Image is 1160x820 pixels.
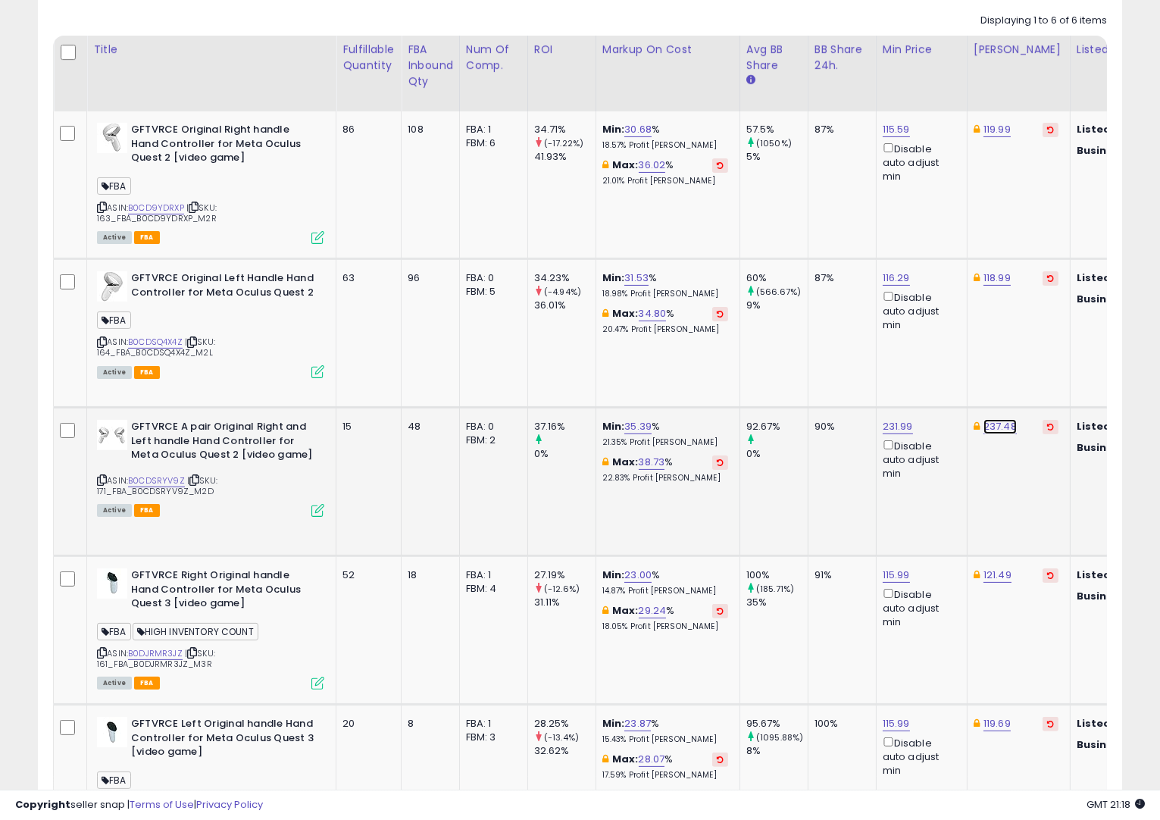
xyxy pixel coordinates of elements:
[639,158,666,173] a: 36.02
[534,42,589,58] div: ROI
[544,731,579,743] small: (-13.4%)
[983,122,1011,137] a: 119.99
[534,568,596,582] div: 27.19%
[466,717,516,731] div: FBA: 1
[342,717,389,731] div: 20
[883,419,913,434] a: 231.99
[815,123,865,136] div: 87%
[408,717,448,731] div: 8
[602,324,728,335] p: 20.47% Profit [PERSON_NAME]
[534,717,596,731] div: 28.25%
[746,717,808,731] div: 95.67%
[883,289,955,332] div: Disable auto adjust min
[639,455,665,470] a: 38.73
[97,123,127,153] img: 318zId7r+hL._SL40_.jpg
[602,140,728,151] p: 18.57% Profit [PERSON_NAME]
[97,271,127,302] img: 31-Vy0KSI9L._SL40_.jpg
[756,731,804,743] small: (1095.88%)
[134,504,160,517] span: FBA
[746,596,808,609] div: 35%
[534,150,596,164] div: 41.93%
[466,136,516,150] div: FBM: 6
[602,419,625,433] b: Min:
[97,623,131,640] span: FBA
[128,647,183,660] a: B0DJRMR3JZ
[746,299,808,312] div: 9%
[97,474,217,497] span: | SKU: 171_FBA_B0CDSRYV9Z_M2D
[602,420,728,448] div: %
[408,271,448,285] div: 96
[883,271,910,286] a: 116.29
[746,42,802,74] div: Avg BB Share
[134,366,160,379] span: FBA
[624,271,649,286] a: 31.53
[624,122,652,137] a: 30.68
[466,433,516,447] div: FBM: 2
[130,797,194,812] a: Terms of Use
[602,753,728,781] div: %
[534,123,596,136] div: 34.71%
[602,455,728,484] div: %
[883,140,955,183] div: Disable auto adjust min
[602,289,728,299] p: 18.98% Profit [PERSON_NAME]
[983,568,1011,583] a: 121.49
[883,42,961,58] div: Min Price
[544,286,581,298] small: (-4.94%)
[1077,271,1146,285] b: Listed Price:
[131,568,315,615] b: GFTVRCE Right Original handle Hand Controller for Meta Oculus Quest 3 [video game]
[756,583,794,595] small: (185.71%)
[133,623,258,640] span: HIGH INVENTORY COUNT
[342,42,395,74] div: Fulfillable Quantity
[97,647,215,670] span: | SKU: 161_FBA_B0DJRMR3JZ_M3R
[342,568,389,582] div: 52
[534,299,596,312] div: 36.01%
[602,307,728,335] div: %
[746,271,808,285] div: 60%
[602,176,728,186] p: 21.01% Profit [PERSON_NAME]
[97,420,127,450] img: 31t9C2rg2cL._SL40_.jpg
[534,744,596,758] div: 32.62%
[602,568,625,582] b: Min:
[408,420,448,433] div: 48
[596,36,739,111] th: The percentage added to the cost of goods (COGS) that forms the calculator for Min & Max prices.
[602,271,625,285] b: Min:
[602,586,728,596] p: 14.87% Profit [PERSON_NAME]
[746,568,808,582] div: 100%
[342,271,389,285] div: 63
[602,717,728,745] div: %
[131,717,315,763] b: GFTVRCE Left Original handle Hand Controller for Meta Oculus Quest 3 [video game]
[97,568,324,688] div: ASIN:
[97,717,127,747] img: 21U2KliTEPL._SL40_.jpg
[624,568,652,583] a: 23.00
[534,447,596,461] div: 0%
[342,123,389,136] div: 86
[612,603,639,618] b: Max:
[544,583,580,595] small: (-12.6%)
[93,42,330,58] div: Title
[624,716,651,731] a: 23.87
[1077,568,1146,582] b: Listed Price:
[466,582,516,596] div: FBM: 4
[746,150,808,164] div: 5%
[97,202,217,224] span: | SKU: 163_FBA_B0CD9YDRXP_M2R
[1077,737,1160,752] b: Business Price:
[15,797,70,812] strong: Copyright
[883,568,910,583] a: 115.99
[97,366,132,379] span: All listings currently available for purchase on Amazon
[1077,143,1160,158] b: Business Price:
[883,716,910,731] a: 115.99
[97,504,132,517] span: All listings currently available for purchase on Amazon
[97,177,131,195] span: FBA
[974,42,1064,58] div: [PERSON_NAME]
[128,202,184,214] a: B0CD9YDRXP
[756,286,801,298] small: (566.67%)
[342,420,389,433] div: 15
[1077,292,1160,306] b: Business Price:
[128,336,183,349] a: B0CDSQ4X4Z
[602,568,728,596] div: %
[612,455,639,469] b: Max:
[602,473,728,484] p: 22.83% Profit [PERSON_NAME]
[408,123,448,136] div: 108
[815,271,865,285] div: 87%
[97,420,324,515] div: ASIN:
